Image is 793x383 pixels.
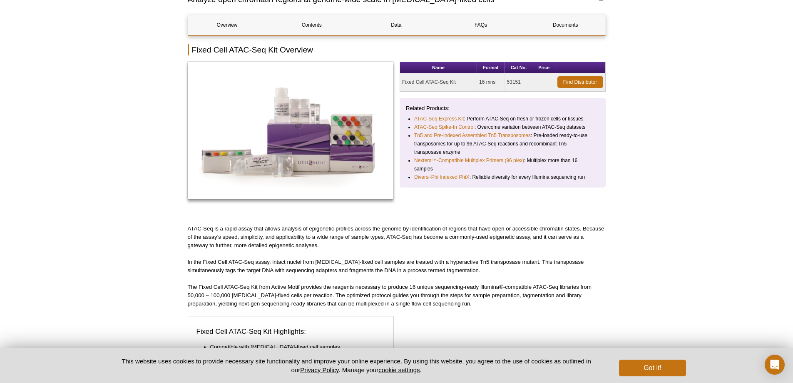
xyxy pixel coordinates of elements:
[188,44,606,55] h2: Fixed Cell ATAC-Seq Kit Overview
[414,115,464,123] a: ATAC-Seq Express Kit
[477,62,505,73] th: Format
[505,62,533,73] th: Cat No.
[505,73,533,91] td: 53151
[400,62,477,73] th: Name
[414,156,524,165] a: Nextera™-Compatible Multiplex Primers (96 plex)
[188,283,606,308] p: The Fixed Cell ATAC-Seq Kit from Active Motif provides the reagents necessary to produce 16 uniqu...
[414,173,470,181] a: Diversi-Phi Indexed PhiX
[378,366,420,373] button: cookie settings
[107,357,606,374] p: This website uses cookies to provide necessary site functionality and improve your online experie...
[357,15,435,35] a: Data
[188,225,606,250] p: ATAC-Seq is a rapid assay that allows analysis of epigenetic profiles across the genome by identi...
[414,123,592,131] li: : Overcome variation between ATAC-Seq datasets
[765,355,785,375] div: Open Intercom Messenger
[188,258,606,275] p: In the Fixed Cell ATAC-Seq assay, intact nuclei from [MEDICAL_DATA]-fixed cell samples are treate...
[414,173,592,181] li: : Reliable diversity for every Illumina sequencing run
[273,15,351,35] a: Contents
[557,76,603,88] a: Find Distributor
[188,62,394,199] img: CUT&Tag-IT Assay Kit - Tissue
[188,15,266,35] a: Overview
[414,156,592,173] li: : Multiplex more than 16 samples
[196,327,385,337] h3: Fixed Cell ATAC-Seq Kit Highlights:
[414,131,592,156] li: : Pre-loaded ready-to-use transposomes for up to 96 ATAC-Seq reactions and recombinant Tn5 transp...
[477,73,505,91] td: 16 rxns
[619,360,686,376] button: Got it!
[414,123,475,131] a: ATAC-Seq Spike-In Control
[442,15,520,35] a: FAQs
[400,73,477,91] td: Fixed Cell ATAC-Seq Kit
[526,15,604,35] a: Documents
[414,131,531,140] a: Tn5 and Pre-indexed Assembled Tn5 Transposomes
[210,343,377,351] li: Compatible with [MEDICAL_DATA]-fixed cell samples
[406,104,599,113] p: Related Products:
[300,366,338,373] a: Privacy Policy
[533,62,555,73] th: Price
[414,115,592,123] li: : Perform ATAC-Seq on fresh or frozen cells or tissues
